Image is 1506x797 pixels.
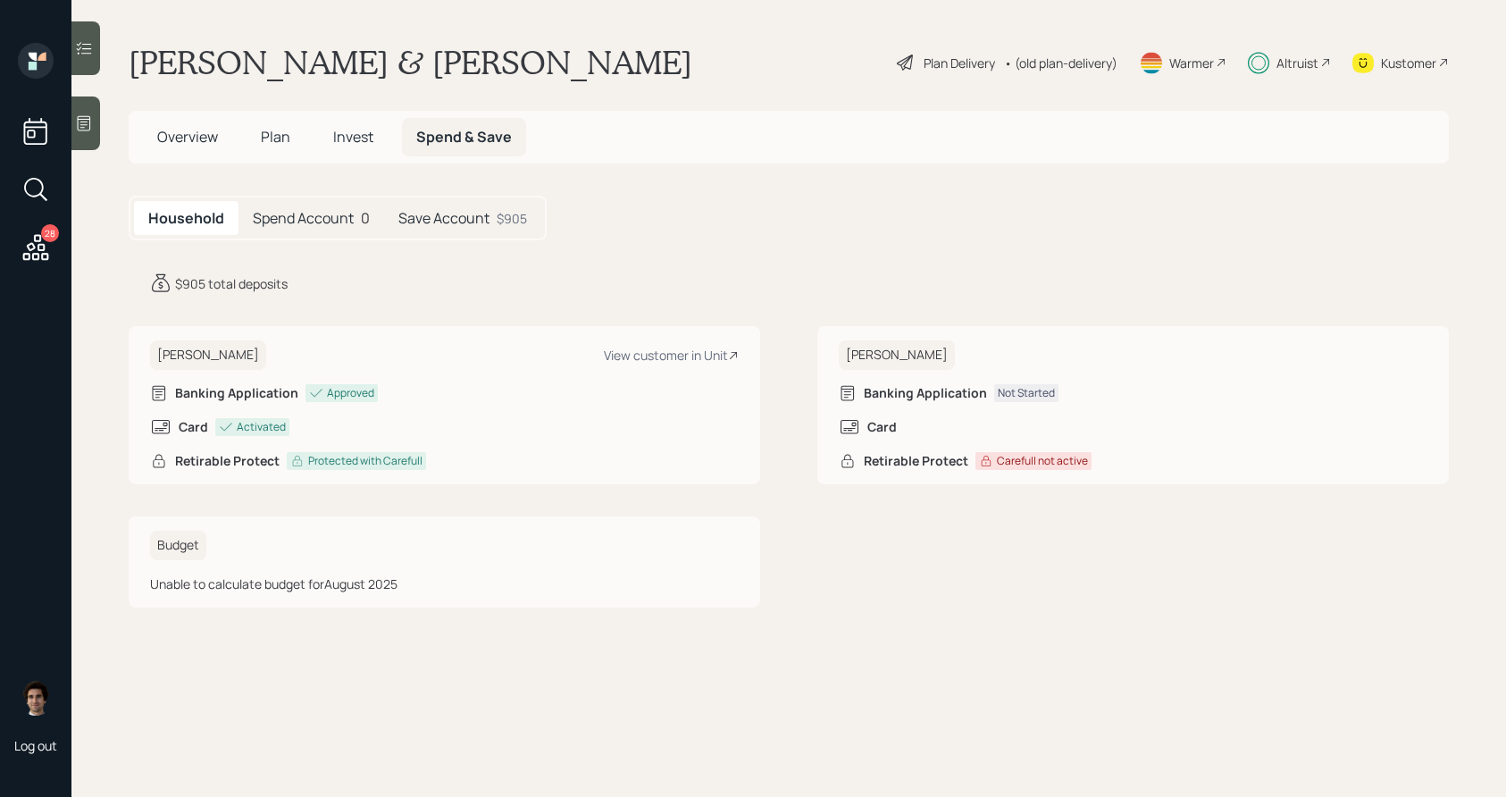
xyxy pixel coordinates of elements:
div: 0 [238,201,384,235]
div: Protected with Carefull [308,453,423,469]
h6: [PERSON_NAME] [839,340,955,370]
div: 28 [41,224,59,242]
span: Invest [333,127,373,147]
div: Carefull not active [997,453,1088,469]
h1: [PERSON_NAME] & [PERSON_NAME] [129,43,692,82]
img: harrison-schaefer-headshot-2.png [18,680,54,716]
h6: Banking Application [864,386,987,401]
h6: Retirable Protect [864,454,968,469]
h6: Banking Application [175,386,298,401]
div: Altruist [1276,54,1318,72]
h6: Budget [150,531,206,560]
div: Warmer [1169,54,1214,72]
div: • (old plan-delivery) [1004,54,1117,72]
span: Overview [157,127,218,147]
div: Kustomer [1381,54,1436,72]
div: View customer in Unit [604,347,739,364]
div: Unable to calculate budget for August 2025 [150,575,739,593]
div: Plan Delivery [924,54,995,72]
div: Approved [327,385,374,401]
div: $905 [497,209,527,228]
h6: Card [867,420,897,435]
div: Log out [14,737,57,754]
div: Not Started [998,385,1055,401]
h5: Spend Account [253,210,354,227]
h6: Retirable Protect [175,454,280,469]
h6: Card [179,420,208,435]
div: $905 total deposits [175,274,288,293]
span: Plan [261,127,290,147]
h5: Save Account [398,210,489,227]
h5: Household [148,210,224,227]
span: Spend & Save [416,127,512,147]
h6: [PERSON_NAME] [150,340,266,370]
div: Activated [237,419,286,435]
